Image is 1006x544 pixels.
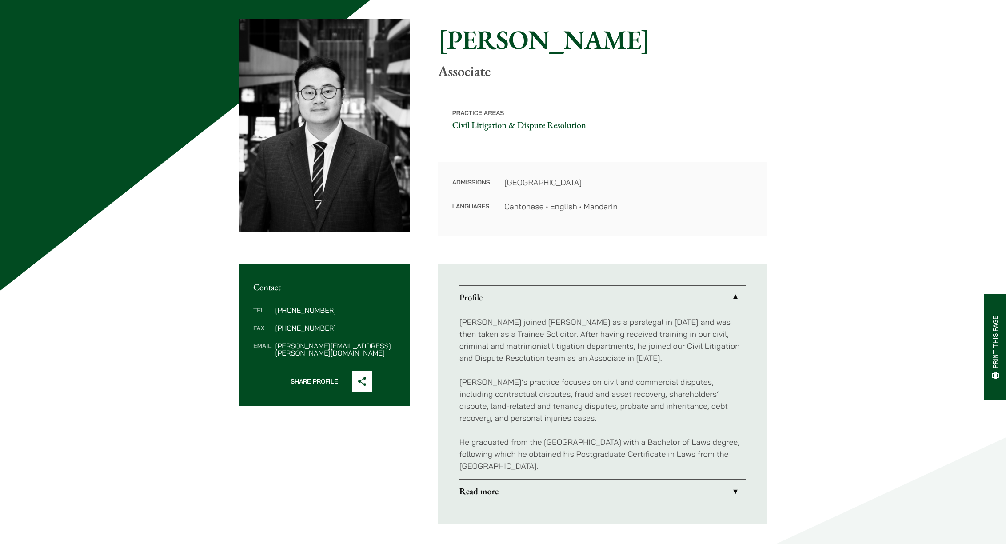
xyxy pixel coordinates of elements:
dt: Email [253,342,271,356]
button: Share Profile [276,371,372,392]
span: Practice Areas [452,109,504,117]
p: [PERSON_NAME] joined [PERSON_NAME] as a paralegal in [DATE] and was then taken as a Trainee Solic... [459,316,746,364]
dt: Admissions [452,176,490,200]
dt: Tel [253,307,271,324]
p: Associate [438,63,767,80]
a: Read more [459,480,746,503]
dd: [PERSON_NAME][EMAIL_ADDRESS][PERSON_NAME][DOMAIN_NAME] [275,342,395,356]
p: [PERSON_NAME]’s practice focuses on civil and commercial disputes, including contractual disputes... [459,376,746,424]
div: Profile [459,309,746,479]
a: Profile [459,286,746,309]
dd: Cantonese • English • Mandarin [504,200,753,212]
h2: Contact [253,282,395,292]
a: Civil Litigation & Dispute Resolution [452,119,586,131]
h1: [PERSON_NAME] [438,24,767,56]
dd: [PHONE_NUMBER] [275,324,395,332]
dd: [GEOGRAPHIC_DATA] [504,176,753,188]
dt: Languages [452,200,490,212]
dd: [PHONE_NUMBER] [275,307,395,314]
strong: Read more [459,485,499,497]
p: He graduated from the [GEOGRAPHIC_DATA] with a Bachelor of Laws degree, following which he obtain... [459,436,746,472]
dt: Fax [253,324,271,342]
span: Share Profile [276,371,352,392]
